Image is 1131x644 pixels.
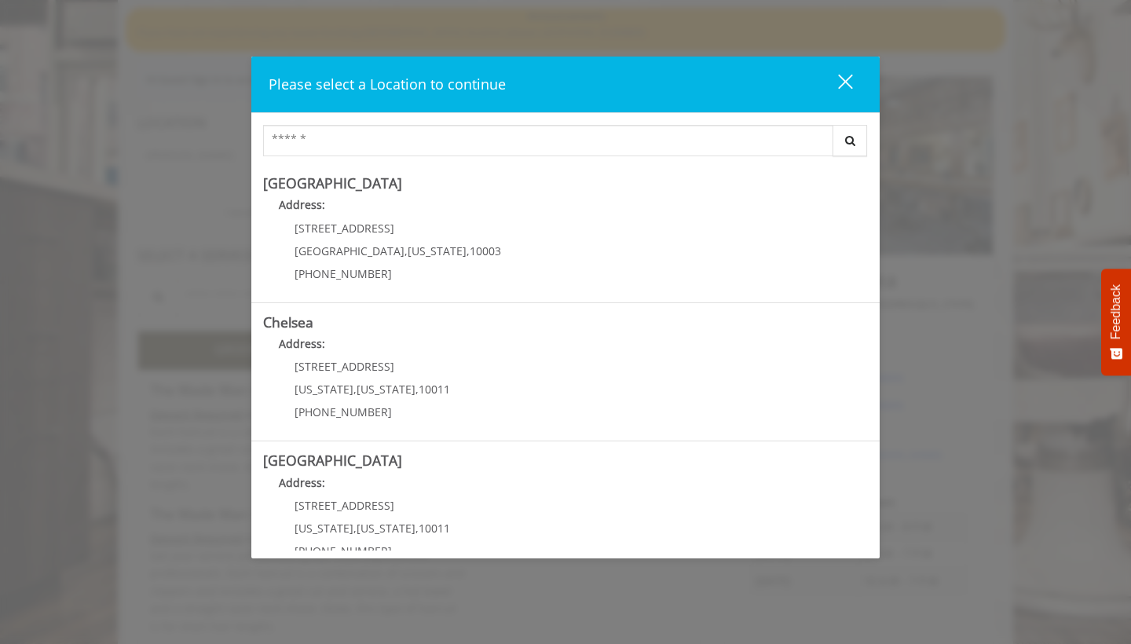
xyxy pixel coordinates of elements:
[820,73,851,97] div: close dialog
[263,125,868,164] div: Center Select
[295,498,394,513] span: [STREET_ADDRESS]
[841,135,859,146] i: Search button
[295,521,353,536] span: [US_STATE]
[467,243,470,258] span: ,
[263,313,313,331] b: Chelsea
[295,382,353,397] span: [US_STATE]
[353,521,357,536] span: ,
[295,243,404,258] span: [GEOGRAPHIC_DATA]
[1109,284,1123,339] span: Feedback
[263,125,833,156] input: Search Center
[295,221,394,236] span: [STREET_ADDRESS]
[404,243,408,258] span: ,
[269,75,506,93] span: Please select a Location to continue
[419,382,450,397] span: 10011
[357,521,415,536] span: [US_STATE]
[415,382,419,397] span: ,
[295,404,392,419] span: [PHONE_NUMBER]
[279,475,325,490] b: Address:
[279,197,325,212] b: Address:
[295,266,392,281] span: [PHONE_NUMBER]
[295,543,392,558] span: [PHONE_NUMBER]
[408,243,467,258] span: [US_STATE]
[809,68,862,101] button: close dialog
[419,521,450,536] span: 10011
[470,243,501,258] span: 10003
[415,521,419,536] span: ,
[357,382,415,397] span: [US_STATE]
[1101,269,1131,375] button: Feedback - Show survey
[263,174,402,192] b: [GEOGRAPHIC_DATA]
[279,336,325,351] b: Address:
[263,451,402,470] b: [GEOGRAPHIC_DATA]
[353,382,357,397] span: ,
[295,359,394,374] span: [STREET_ADDRESS]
